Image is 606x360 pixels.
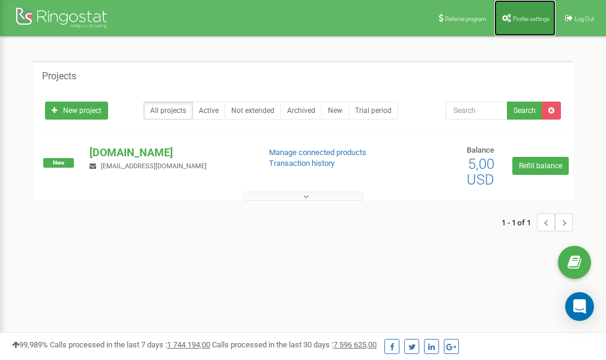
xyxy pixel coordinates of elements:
[513,16,550,22] span: Profile settings
[348,102,398,120] a: Trial period
[43,158,74,168] span: New
[89,145,249,160] p: [DOMAIN_NAME]
[225,102,281,120] a: Not extended
[501,213,537,231] span: 1 - 1 of 1
[269,148,366,157] a: Manage connected products
[144,102,193,120] a: All projects
[467,145,494,154] span: Balance
[321,102,349,120] a: New
[467,156,494,188] span: 5,00 USD
[12,340,48,349] span: 99,989%
[269,159,335,168] a: Transaction history
[101,162,207,170] span: [EMAIL_ADDRESS][DOMAIN_NAME]
[565,292,594,321] div: Open Intercom Messenger
[333,340,377,349] u: 7 596 625,00
[512,157,569,175] a: Refill balance
[280,102,322,120] a: Archived
[192,102,225,120] a: Active
[45,102,108,120] a: New project
[575,16,594,22] span: Log Out
[42,71,76,82] h5: Projects
[50,340,210,349] span: Calls processed in the last 7 days :
[507,102,542,120] button: Search
[446,102,508,120] input: Search
[167,340,210,349] u: 1 744 194,00
[212,340,377,349] span: Calls processed in the last 30 days :
[501,201,573,243] nav: ...
[445,16,486,22] span: Referral program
